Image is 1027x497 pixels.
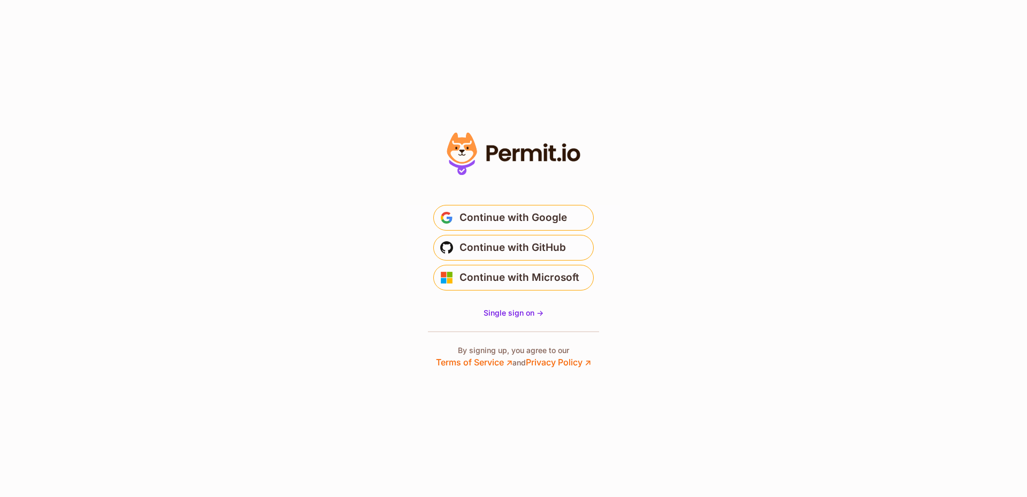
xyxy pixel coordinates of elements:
span: Single sign on -> [484,308,543,317]
button: Continue with GitHub [433,235,594,261]
span: Continue with GitHub [459,239,566,256]
p: By signing up, you agree to our and [436,345,591,369]
a: Single sign on -> [484,308,543,318]
span: Continue with Microsoft [459,269,579,286]
button: Continue with Google [433,205,594,231]
span: Continue with Google [459,209,567,226]
a: Terms of Service ↗ [436,357,512,368]
a: Privacy Policy ↗ [526,357,591,368]
button: Continue with Microsoft [433,265,594,290]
